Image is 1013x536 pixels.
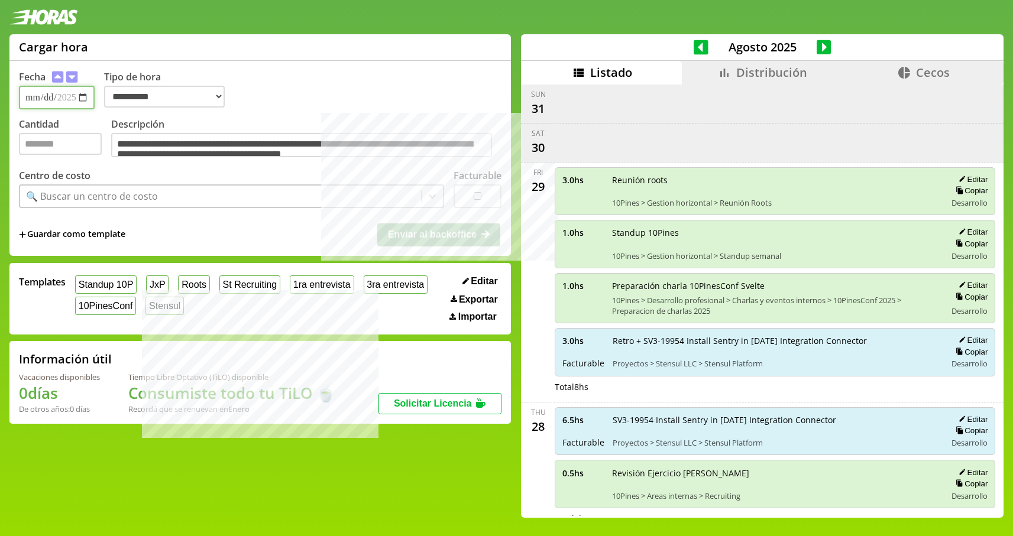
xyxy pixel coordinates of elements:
[529,417,548,436] div: 28
[951,437,988,448] span: Desarrollo
[955,227,988,237] button: Editar
[951,306,988,316] span: Desarrollo
[952,186,988,196] button: Copiar
[955,335,988,345] button: Editar
[378,393,501,414] button: Solicitar Licencia
[562,414,604,425] span: 6.5 hs
[521,85,1004,516] div: scrollable content
[19,372,100,382] div: Vacaciones disponibles
[128,382,335,404] h1: Consumiste todo tu TiLO 🍵
[555,381,995,392] div: Total 8 hs
[394,398,472,408] span: Solicitar Licencia
[145,297,184,315] button: Stensul
[951,358,988,369] span: Desarrollo
[532,128,545,138] div: Sat
[104,86,225,108] select: Tipo de hora
[531,407,546,417] div: Thu
[533,167,543,177] div: Fri
[612,251,938,261] span: 10Pines > Gestion horizontal > Standup semanal
[613,358,938,369] span: Proyectos > Stensul LLC > Stensul Platform
[736,64,807,80] span: Distribución
[955,174,988,184] button: Editar
[562,174,604,186] span: 3.0 hs
[364,275,428,294] button: 3ra entrevista
[19,351,112,367] h2: Información útil
[459,294,498,305] span: Exportar
[111,118,501,161] label: Descripción
[562,335,604,346] span: 3.0 hs
[454,169,501,182] label: Facturable
[146,275,169,294] button: JxP
[128,404,335,414] div: Recordá que se renuevan en
[111,133,492,158] textarea: Descripción
[562,280,604,291] span: 1.0 hs
[951,490,988,501] span: Desarrollo
[613,414,938,425] span: SV3-19954 Install Sentry in [DATE] Integration Connector
[590,64,632,80] span: Listado
[531,89,546,99] div: Sun
[178,275,209,294] button: Roots
[952,425,988,436] button: Copiar
[104,70,234,109] label: Tipo de hora
[708,39,817,55] span: Agosto 2025
[458,311,497,322] span: Importar
[19,70,46,83] label: Fecha
[447,294,501,306] button: Exportar
[952,292,988,302] button: Copiar
[26,190,158,203] div: 🔍 Buscar un centro de costo
[613,335,938,346] span: Retro + SV3-19954 Install Sentry in [DATE] Integration Connector
[19,228,125,241] span: +Guardar como template
[19,133,102,155] input: Cantidad
[562,358,604,369] span: Facturable
[228,404,250,414] b: Enero
[612,197,938,208] span: 10Pines > Gestion horizontal > Reunión Roots
[955,280,988,290] button: Editar
[128,372,335,382] div: Tiempo Libre Optativo (TiLO) disponible
[612,227,938,238] span: Standup 10Pines
[612,467,938,479] span: Revisión Ejercicio [PERSON_NAME]
[19,404,100,414] div: De otros años: 0 días
[613,437,938,448] span: Proyectos > Stensul LLC > Stensul Platform
[9,9,78,25] img: logotipo
[19,382,100,404] h1: 0 días
[529,177,548,196] div: 29
[612,280,938,291] span: Preparación charla 10PinesConf Svelte
[75,275,137,294] button: Standup 10P
[612,174,938,186] span: Reunión roots
[19,228,26,241] span: +
[955,467,988,477] button: Editar
[916,64,950,80] span: Cecos
[19,275,66,288] span: Templates
[562,227,604,238] span: 1.0 hs
[951,197,988,208] span: Desarrollo
[219,275,280,294] button: St Recruiting
[459,275,501,287] button: Editar
[75,297,136,315] button: 10PinesConf
[612,295,938,316] span: 10Pines > Desarrollo profesional > Charlas y eventos internos > 10PinesConf 2025 > Preparacion de...
[562,467,604,479] span: 0.5 hs
[19,118,111,161] label: Cantidad
[19,39,88,55] h1: Cargar hora
[555,513,995,524] div: Total 7 hs
[19,169,90,182] label: Centro de costo
[529,138,548,157] div: 30
[952,347,988,357] button: Copiar
[955,414,988,424] button: Editar
[562,437,604,448] span: Facturable
[290,275,354,294] button: 1ra entrevista
[951,251,988,261] span: Desarrollo
[529,99,548,118] div: 31
[612,490,938,501] span: 10Pines > Areas internas > Recruiting
[471,276,497,287] span: Editar
[952,479,988,489] button: Copiar
[952,239,988,249] button: Copiar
